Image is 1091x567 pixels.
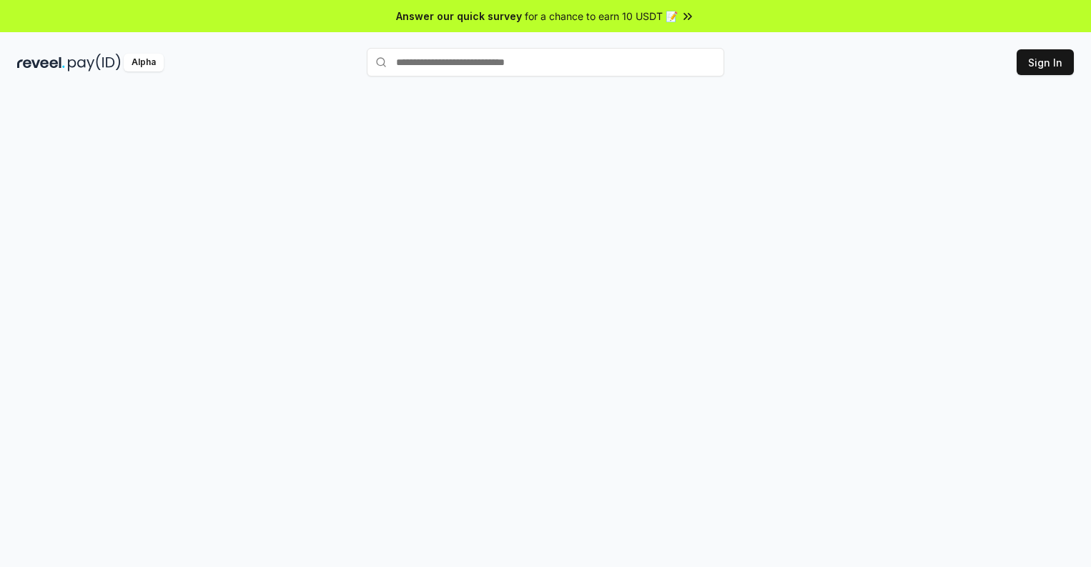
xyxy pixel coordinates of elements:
[1017,49,1074,75] button: Sign In
[124,54,164,72] div: Alpha
[17,54,65,72] img: reveel_dark
[396,9,522,24] span: Answer our quick survey
[525,9,678,24] span: for a chance to earn 10 USDT 📝
[68,54,121,72] img: pay_id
